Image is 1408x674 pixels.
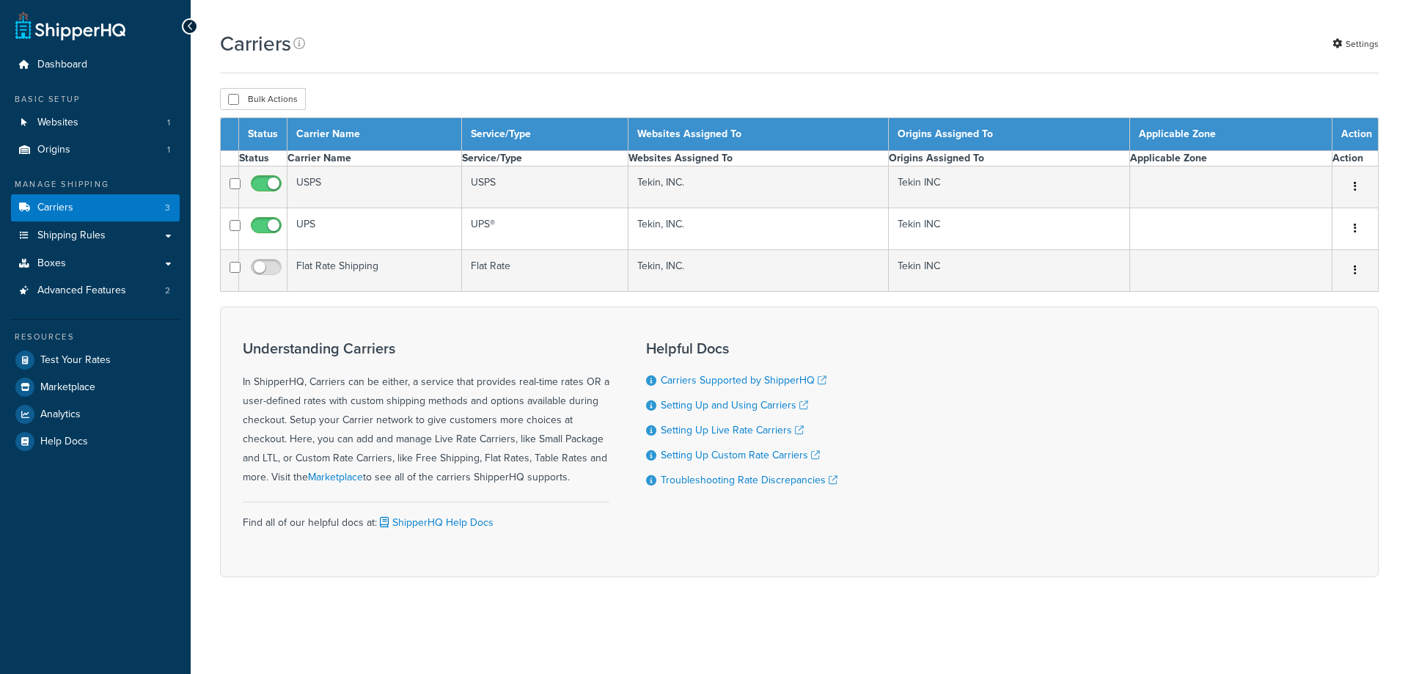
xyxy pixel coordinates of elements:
span: Marketplace [40,381,95,394]
a: ShipperHQ Home [15,11,125,40]
span: Help Docs [40,436,88,448]
span: Dashboard [37,59,87,71]
div: In ShipperHQ, Carriers can be either, a service that provides real-time rates OR a user-defined r... [243,340,609,487]
th: Applicable Zone [1129,151,1332,166]
a: Carriers 3 [11,194,180,221]
td: Tekin, INC. [628,208,889,250]
th: Carrier Name [287,118,462,151]
span: Advanced Features [37,285,126,297]
span: Shipping Rules [37,230,106,242]
th: Applicable Zone [1129,118,1332,151]
h3: Helpful Docs [646,340,837,356]
th: Origins Assigned To [888,118,1129,151]
a: Setting Up Live Rate Carriers [661,422,804,438]
span: 1 [167,117,170,129]
span: Carriers [37,202,73,214]
button: Bulk Actions [220,88,306,110]
td: Tekin INC [888,250,1129,292]
div: Manage Shipping [11,178,180,191]
span: Origins [37,144,70,156]
div: Basic Setup [11,93,180,106]
span: 3 [165,202,170,214]
th: Service/Type [461,151,628,166]
td: Tekin, INC. [628,166,889,208]
div: Find all of our helpful docs at: [243,502,609,532]
a: ShipperHQ Help Docs [377,515,494,530]
td: Tekin INC [888,208,1129,250]
th: Status [239,151,287,166]
th: Websites Assigned To [628,151,889,166]
a: Setting Up and Using Carriers [661,398,808,413]
th: Action [1332,118,1379,151]
a: Marketplace [308,469,363,485]
a: Help Docs [11,428,180,455]
li: Carriers [11,194,180,221]
th: Service/Type [461,118,628,151]
a: Boxes [11,250,180,277]
th: Action [1332,151,1379,166]
span: 1 [167,144,170,156]
li: Websites [11,109,180,136]
td: Tekin, INC. [628,250,889,292]
span: Boxes [37,257,66,270]
td: UPS [287,208,462,250]
a: Carriers Supported by ShipperHQ [661,373,826,388]
span: 2 [165,285,170,297]
a: Setting Up Custom Rate Carriers [661,447,820,463]
td: Flat Rate [461,250,628,292]
th: Status [239,118,287,151]
a: Websites 1 [11,109,180,136]
span: Analytics [40,409,81,421]
th: Websites Assigned To [628,118,889,151]
th: Origins Assigned To [888,151,1129,166]
span: Test Your Rates [40,354,111,367]
li: Advanced Features [11,277,180,304]
td: Flat Rate Shipping [287,250,462,292]
span: Websites [37,117,78,129]
a: Advanced Features 2 [11,277,180,304]
a: Origins 1 [11,136,180,164]
td: USPS [287,166,462,208]
h3: Understanding Carriers [243,340,609,356]
a: Shipping Rules [11,222,180,249]
a: Settings [1332,34,1379,54]
a: Troubleshooting Rate Discrepancies [661,472,837,488]
th: Carrier Name [287,151,462,166]
div: Resources [11,331,180,343]
td: UPS® [461,208,628,250]
li: Origins [11,136,180,164]
a: Test Your Rates [11,347,180,373]
a: Marketplace [11,374,180,400]
h1: Carriers [220,29,291,58]
td: Tekin INC [888,166,1129,208]
a: Analytics [11,401,180,428]
td: USPS [461,166,628,208]
a: Dashboard [11,51,180,78]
